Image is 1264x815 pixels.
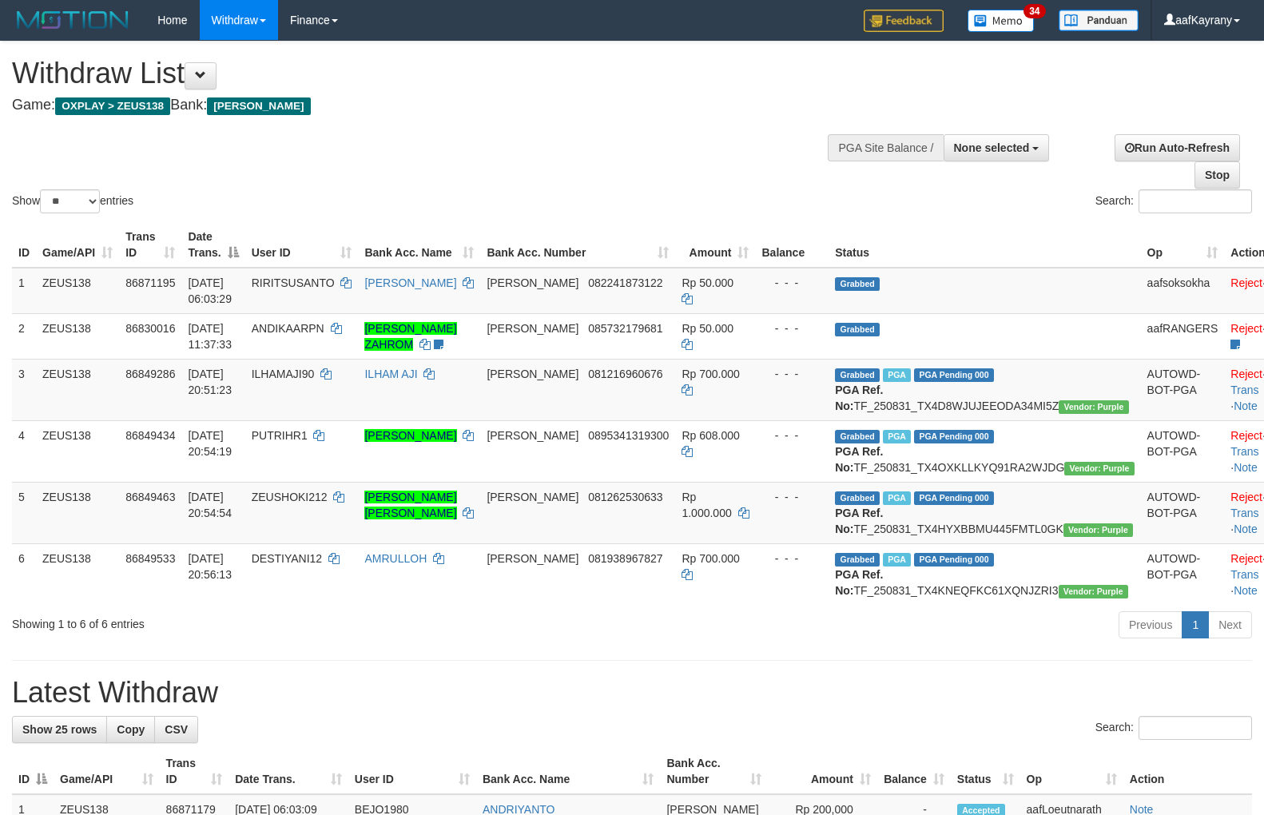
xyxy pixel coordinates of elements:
img: panduan.png [1059,10,1139,31]
span: None selected [954,141,1030,154]
a: [PERSON_NAME] [364,429,456,442]
td: AUTOWD-BOT-PGA [1141,482,1225,543]
span: CSV [165,723,188,736]
td: 5 [12,482,36,543]
span: Copy 081938967827 to clipboard [588,552,662,565]
th: Trans ID: activate to sort column ascending [160,749,229,794]
a: Stop [1194,161,1240,189]
td: 4 [12,420,36,482]
th: Bank Acc. Number: activate to sort column ascending [660,749,768,794]
span: Vendor URL: https://trx4.1velocity.biz [1059,585,1128,598]
td: ZEUS138 [36,313,119,359]
td: 6 [12,543,36,605]
a: Reject [1230,322,1262,335]
th: Game/API: activate to sort column ascending [54,749,160,794]
td: ZEUS138 [36,359,119,420]
b: PGA Ref. No: [835,568,883,597]
b: PGA Ref. No: [835,384,883,412]
a: Note [1234,461,1258,474]
span: [DATE] 06:03:29 [188,276,232,305]
td: TF_250831_TX4HYXBBMU445FMTL0GK [829,482,1140,543]
span: Marked by aafRornrotha [883,368,911,382]
span: Grabbed [835,553,880,567]
span: Marked by aafRornrotha [883,430,911,443]
span: [PERSON_NAME] [487,491,578,503]
span: Copy 081216960676 to clipboard [588,368,662,380]
a: Note [1234,523,1258,535]
td: ZEUS138 [36,543,119,605]
span: Copy 081262530633 to clipboard [588,491,662,503]
span: Rp 50.000 [682,322,733,335]
a: Show 25 rows [12,716,107,743]
a: Note [1234,584,1258,597]
td: 2 [12,313,36,359]
th: Bank Acc. Number: activate to sort column ascending [480,222,675,268]
th: Op: activate to sort column ascending [1020,749,1123,794]
span: [PERSON_NAME] [487,552,578,565]
div: Showing 1 to 6 of 6 entries [12,610,515,632]
a: ILHAM AJI [364,368,417,380]
td: AUTOWD-BOT-PGA [1141,543,1225,605]
span: Grabbed [835,277,880,291]
span: Copy [117,723,145,736]
th: Bank Acc. Name: activate to sort column ascending [358,222,480,268]
th: Balance: activate to sort column ascending [877,749,951,794]
span: [DATE] 20:54:54 [188,491,232,519]
td: TF_250831_TX4D8WJUJEEODA34MI5Z [829,359,1140,420]
th: Amount: activate to sort column ascending [768,749,877,794]
span: Grabbed [835,430,880,443]
span: PUTRIHR1 [252,429,308,442]
span: RIRITSUSANTO [252,276,335,289]
td: ZEUS138 [36,482,119,543]
span: 86830016 [125,322,175,335]
th: Status: activate to sort column ascending [951,749,1020,794]
img: Button%20Memo.svg [968,10,1035,32]
span: PGA Pending [914,430,994,443]
span: 86849286 [125,368,175,380]
th: Date Trans.: activate to sort column ascending [229,749,348,794]
div: - - - [761,275,822,291]
b: PGA Ref. No: [835,445,883,474]
span: Rp 50.000 [682,276,733,289]
a: Reject [1230,491,1262,503]
div: - - - [761,427,822,443]
td: AUTOWD-BOT-PGA [1141,359,1225,420]
td: aafRANGERS [1141,313,1225,359]
span: OXPLAY > ZEUS138 [55,97,170,115]
span: Vendor URL: https://trx4.1velocity.biz [1063,523,1133,537]
span: [DATE] 20:56:13 [188,552,232,581]
th: User ID: activate to sort column ascending [348,749,476,794]
select: Showentries [40,189,100,213]
span: ZEUSHOKI212 [252,491,328,503]
td: 1 [12,268,36,314]
span: [DATE] 20:51:23 [188,368,232,396]
h1: Latest Withdraw [12,677,1252,709]
span: Grabbed [835,368,880,382]
input: Search: [1139,716,1252,740]
span: 34 [1024,4,1045,18]
span: 86871195 [125,276,175,289]
span: [DATE] 11:37:33 [188,322,232,351]
span: [PERSON_NAME] [487,429,578,442]
div: - - - [761,489,822,505]
span: [PERSON_NAME] [487,276,578,289]
span: [PERSON_NAME] [207,97,310,115]
td: AUTOWD-BOT-PGA [1141,420,1225,482]
span: Copy 0895341319300 to clipboard [588,429,669,442]
th: Bank Acc. Name: activate to sort column ascending [476,749,660,794]
a: [PERSON_NAME] ZAHROM [364,322,456,351]
div: - - - [761,320,822,336]
a: Copy [106,716,155,743]
div: PGA Site Balance / [828,134,943,161]
h4: Game: Bank: [12,97,827,113]
div: - - - [761,366,822,382]
th: ID: activate to sort column descending [12,749,54,794]
th: Op: activate to sort column ascending [1141,222,1225,268]
span: Rp 700.000 [682,368,739,380]
td: 3 [12,359,36,420]
span: PGA Pending [914,368,994,382]
img: MOTION_logo.png [12,8,133,32]
th: Date Trans.: activate to sort column descending [181,222,244,268]
td: ZEUS138 [36,420,119,482]
a: Reject [1230,276,1262,289]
